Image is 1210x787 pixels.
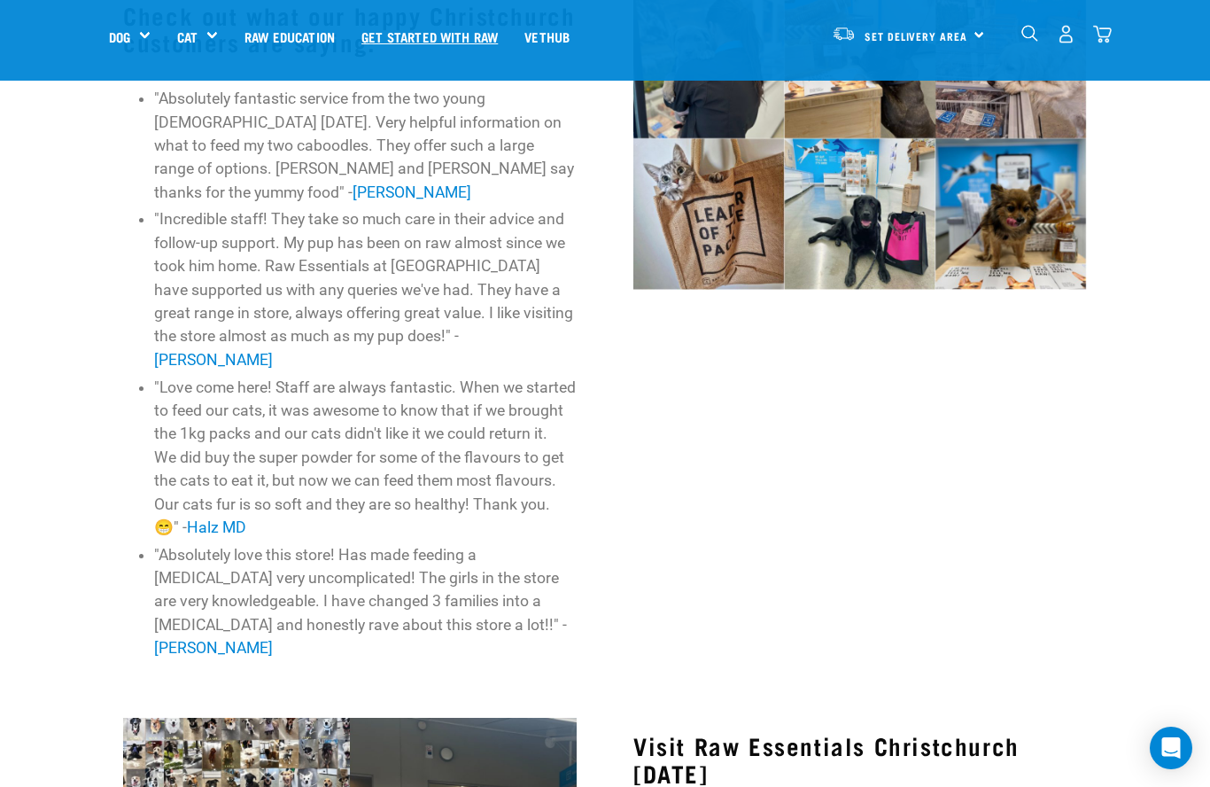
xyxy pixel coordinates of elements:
li: "Absolutely love this store! Has made feeding a [MEDICAL_DATA] very uncomplicated! The girls in t... [154,543,577,660]
a: Cat [177,27,198,47]
a: [PERSON_NAME] [154,351,273,369]
img: home-icon-1@2x.png [1021,25,1038,42]
div: Open Intercom Messenger [1150,727,1192,769]
img: user.png [1057,25,1075,43]
a: Halz MD [187,518,246,536]
a: Vethub [511,1,583,72]
li: "Incredible staff! They take so much care in their advice and follow-up support. My pup has been ... [154,207,577,371]
a: Dog [109,27,130,47]
li: "Love come here! Staff are always fantastic. When we started to feed our cats, it was awesome to ... [154,376,577,540]
h3: Visit Raw Essentials Christchurch [DATE] [633,732,1087,786]
a: [PERSON_NAME] [353,183,471,201]
a: Raw Education [231,1,348,72]
li: "Absolutely fantastic service from the two young [DEMOGRAPHIC_DATA] [DATE]. Very helpful informat... [154,87,577,204]
span: Set Delivery Area [865,33,967,39]
a: Get started with Raw [348,1,511,72]
img: home-icon@2x.png [1093,25,1112,43]
img: van-moving.png [832,26,856,42]
a: [PERSON_NAME] [154,639,273,657]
